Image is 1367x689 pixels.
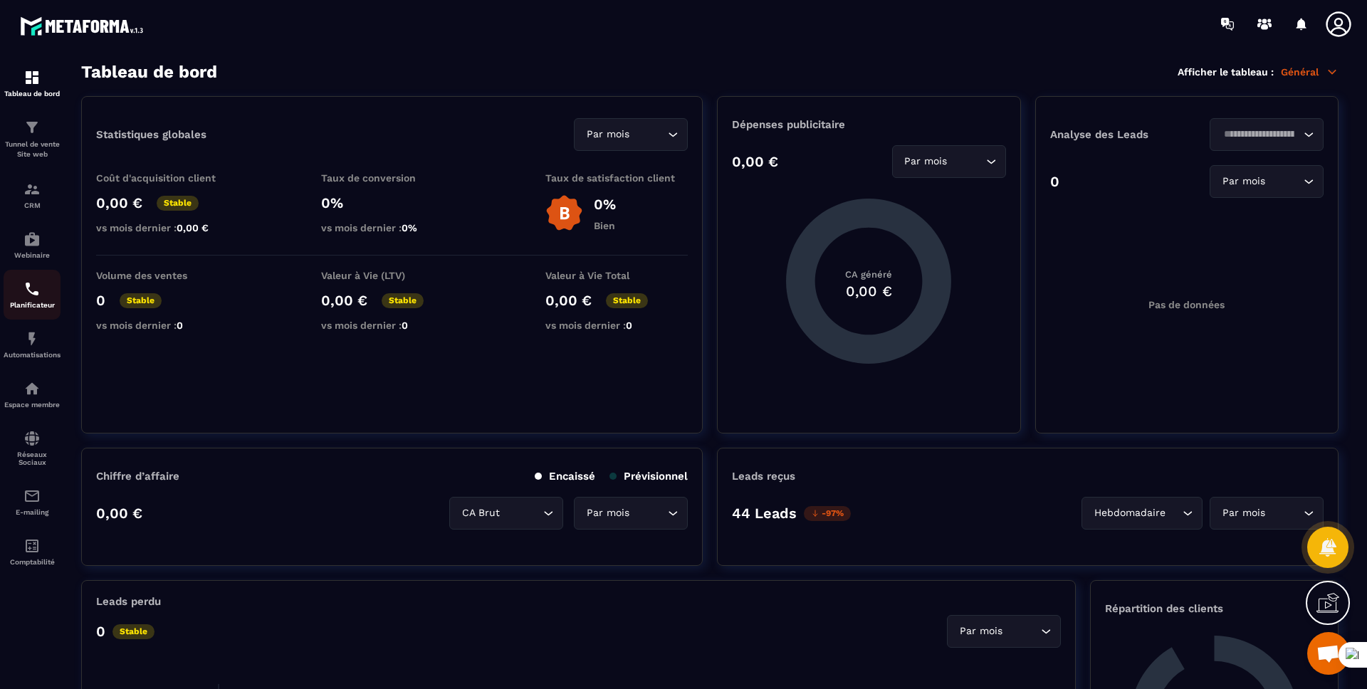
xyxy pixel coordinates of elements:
a: formationformationTunnel de vente Site web [4,108,61,170]
input: Search for option [950,154,983,169]
p: 0 [96,292,105,309]
p: Afficher le tableau : [1178,66,1274,78]
div: Search for option [1210,165,1324,198]
a: automationsautomationsEspace membre [4,369,61,419]
p: vs mois dernier : [321,320,463,331]
p: Leads reçus [732,470,795,483]
p: 0 [1050,173,1059,190]
input: Search for option [1268,174,1300,189]
img: scheduler [23,280,41,298]
p: 0,00 € [545,292,592,309]
p: Valeur à Vie (LTV) [321,270,463,281]
span: Par mois [1219,505,1268,521]
p: Pas de données [1148,299,1225,310]
p: Espace membre [4,401,61,409]
p: Volume des ventes [96,270,239,281]
span: Par mois [1219,174,1268,189]
p: vs mois dernier : [96,222,239,233]
p: Taux de satisfaction client [545,172,688,184]
input: Search for option [1268,505,1300,521]
a: automationsautomationsAutomatisations [4,320,61,369]
p: Valeur à Vie Total [545,270,688,281]
p: Planificateur [4,301,61,309]
a: emailemailE-mailing [4,477,61,527]
img: accountant [23,537,41,554]
div: Search for option [947,615,1061,648]
span: Hebdomadaire [1091,505,1168,521]
p: Bien [594,220,616,231]
img: formation [23,119,41,136]
a: formationformationTableau de bord [4,58,61,108]
a: automationsautomationsWebinaire [4,220,61,270]
img: logo [20,13,148,39]
img: b-badge-o.b3b20ee6.svg [545,194,583,232]
img: formation [23,69,41,86]
p: Tableau de bord [4,90,61,98]
div: Search for option [1210,497,1324,530]
p: Stable [112,624,154,639]
span: Par mois [956,624,1005,639]
span: 0 [402,320,408,331]
p: 0% [321,194,463,211]
img: formation [23,181,41,198]
h3: Tableau de bord [81,62,217,82]
a: social-networksocial-networkRéseaux Sociaux [4,419,61,477]
a: formationformationCRM [4,170,61,220]
p: Analyse des Leads [1050,128,1187,141]
input: Search for option [503,505,540,521]
p: Chiffre d’affaire [96,470,179,483]
p: vs mois dernier : [321,222,463,233]
p: Comptabilité [4,558,61,566]
span: 0,00 € [177,222,209,233]
p: vs mois dernier : [545,320,688,331]
p: 44 Leads [732,505,797,522]
img: automations [23,231,41,248]
input: Search for option [1005,624,1037,639]
p: 0 [96,623,105,640]
img: automations [23,380,41,397]
p: Statistiques globales [96,128,206,141]
span: CA Brut [459,505,503,521]
div: Search for option [1210,118,1324,151]
div: Search for option [449,497,563,530]
a: schedulerschedulerPlanificateur [4,270,61,320]
p: Prévisionnel [609,470,688,483]
p: Automatisations [4,351,61,359]
p: -97% [804,506,851,521]
p: Leads perdu [96,595,161,608]
p: Dépenses publicitaire [732,118,1005,131]
span: 0 [177,320,183,331]
p: 0,00 € [732,153,778,170]
p: Coût d'acquisition client [96,172,239,184]
p: 0,00 € [96,505,142,522]
p: Tunnel de vente Site web [4,140,61,159]
p: Réseaux Sociaux [4,451,61,466]
p: Répartition des clients [1105,602,1324,615]
span: 0 [626,320,632,331]
p: Taux de conversion [321,172,463,184]
input: Search for option [1168,505,1179,521]
p: Stable [382,293,424,308]
div: Mở cuộc trò chuyện [1307,632,1350,675]
p: Encaissé [535,470,595,483]
input: Search for option [632,505,664,521]
input: Search for option [1219,127,1300,142]
p: 0% [594,196,616,213]
div: Search for option [1081,497,1203,530]
div: Search for option [574,497,688,530]
p: vs mois dernier : [96,320,239,331]
p: 0,00 € [96,194,142,211]
p: E-mailing [4,508,61,516]
span: Par mois [901,154,950,169]
span: Par mois [583,505,632,521]
img: email [23,488,41,505]
div: Search for option [574,118,688,151]
img: social-network [23,430,41,447]
p: Webinaire [4,251,61,259]
p: Général [1281,65,1339,78]
p: 0,00 € [321,292,367,309]
div: Search for option [892,145,1006,178]
span: 0% [402,222,417,233]
p: Stable [606,293,648,308]
p: Stable [157,196,199,211]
